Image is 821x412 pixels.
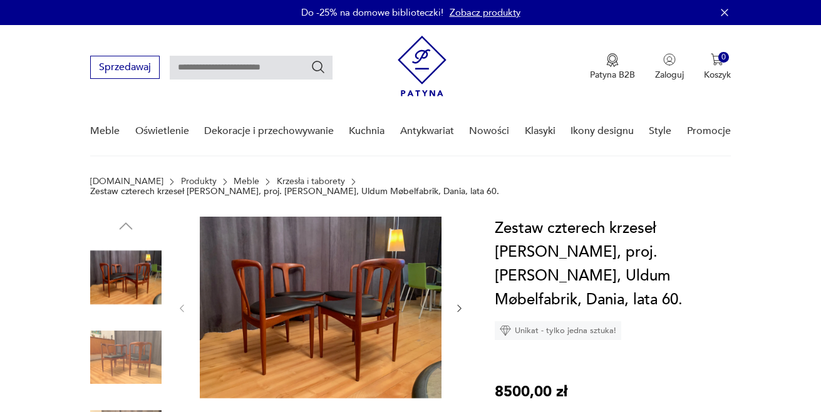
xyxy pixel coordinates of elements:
a: Sprzedawaj [90,64,160,73]
img: Ikona koszyka [711,53,723,66]
a: Style [649,107,671,155]
a: Antykwariat [400,107,454,155]
a: Ikony designu [571,107,634,155]
a: Promocje [687,107,731,155]
div: Unikat - tylko jedna sztuka! [495,321,621,340]
a: Ikona medaluPatyna B2B [590,53,635,81]
button: 0Koszyk [704,53,731,81]
a: Meble [234,177,259,187]
p: Zaloguj [655,69,684,81]
button: Sprzedawaj [90,56,160,79]
a: [DOMAIN_NAME] [90,177,163,187]
p: Do -25% na domowe biblioteczki! [301,6,443,19]
a: Krzesła i taborety [277,177,345,187]
img: Patyna - sklep z meblami i dekoracjami vintage [398,36,447,96]
button: Zaloguj [655,53,684,81]
button: Szukaj [311,59,326,75]
img: Ikona diamentu [500,325,511,336]
a: Oświetlenie [135,107,189,155]
a: Dekoracje i przechowywanie [204,107,334,155]
p: Patyna B2B [590,69,635,81]
img: Zdjęcie produktu Zestaw czterech krzeseł Juliane, proj. Johannes Andersen, Uldum Møbelfabrik, Dan... [90,322,162,393]
img: Zdjęcie produktu Zestaw czterech krzeseł Juliane, proj. Johannes Andersen, Uldum Møbelfabrik, Dan... [90,242,162,313]
p: Zestaw czterech krzeseł [PERSON_NAME], proj. [PERSON_NAME], Uldum Møbelfabrik, Dania, lata 60. [90,187,499,197]
p: 8500,00 zł [495,380,567,404]
a: Produkty [181,177,217,187]
a: Kuchnia [349,107,385,155]
h1: Zestaw czterech krzeseł [PERSON_NAME], proj. [PERSON_NAME], Uldum Møbelfabrik, Dania, lata 60. [495,217,751,312]
a: Klasyki [525,107,555,155]
img: Ikona medalu [606,53,619,67]
div: 0 [718,52,729,63]
p: Koszyk [704,69,731,81]
button: Patyna B2B [590,53,635,81]
img: Ikonka użytkownika [663,53,676,66]
a: Nowości [469,107,509,155]
img: Zdjęcie produktu Zestaw czterech krzeseł Juliane, proj. Johannes Andersen, Uldum Møbelfabrik, Dan... [200,217,441,398]
a: Zobacz produkty [450,6,520,19]
a: Meble [90,107,120,155]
